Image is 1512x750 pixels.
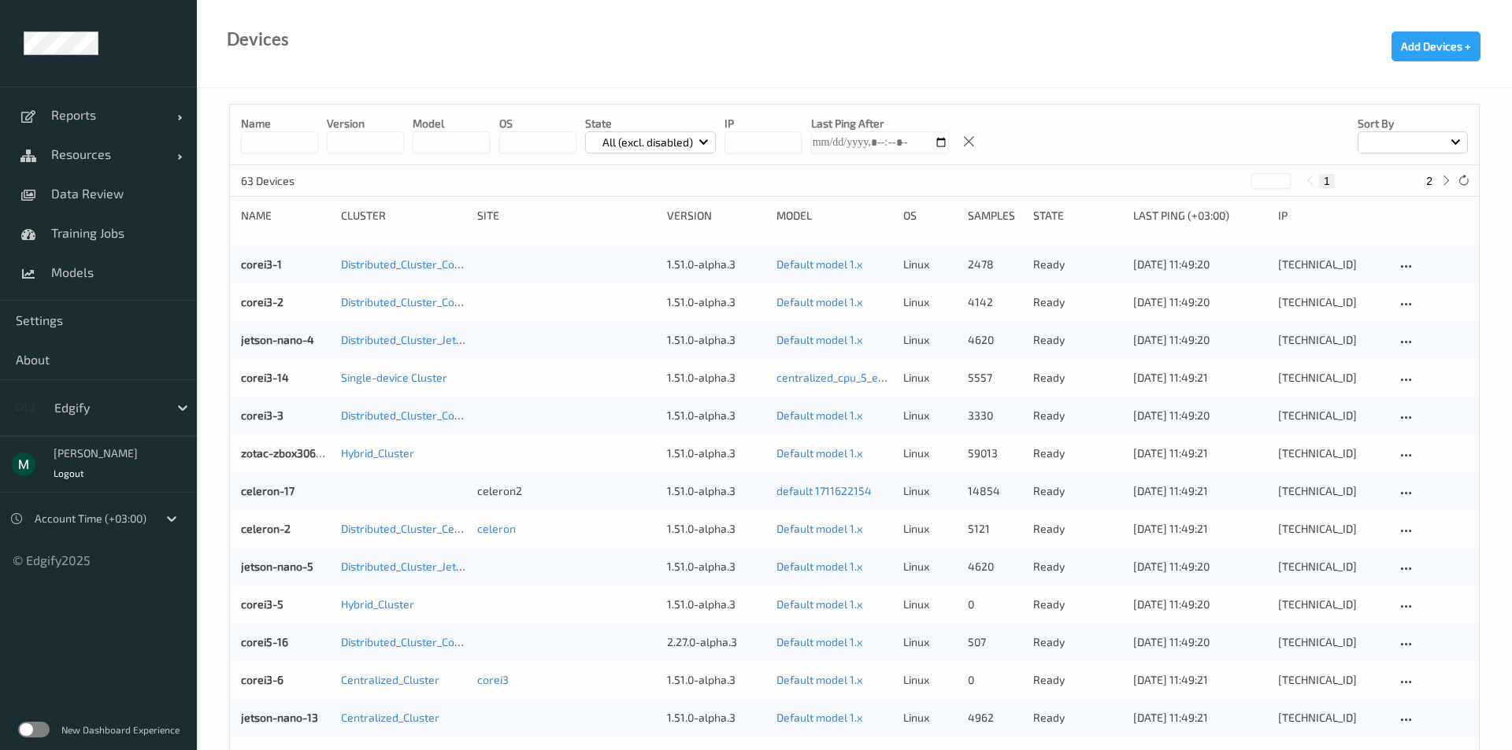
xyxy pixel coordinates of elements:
div: [TECHNICAL_ID] [1278,521,1385,537]
p: linux [903,559,957,575]
p: ready [1033,634,1122,650]
div: 1.51.0-alpha.3 [667,294,765,310]
div: 5121 [968,521,1021,537]
a: corei3 [477,673,509,686]
a: Centralized_Cluster [341,711,439,724]
a: Default model 1.x [776,446,862,460]
div: 1.51.0-alpha.3 [667,332,765,348]
p: Last Ping After [811,116,949,131]
p: version [327,116,404,131]
a: Default model 1.x [776,408,862,422]
p: OS [499,116,576,131]
div: Site [477,208,656,224]
p: ready [1033,294,1122,310]
div: 4142 [968,294,1021,310]
p: ready [1033,332,1122,348]
a: centralized_cpu_5_epochs [DATE] 06:59 [DATE] 03:59 Auto Save [776,371,1093,384]
div: [DATE] 11:49:20 [1133,634,1267,650]
div: 1.51.0-alpha.3 [667,257,765,272]
a: corei5-16 [241,635,288,648]
p: ready [1033,672,1122,688]
p: linux [903,332,957,348]
div: 5557 [968,370,1021,386]
a: default 1711622154 [776,484,872,497]
div: [TECHNICAL_ID] [1278,294,1385,310]
a: celeron [477,522,516,535]
div: State [1033,208,1122,224]
div: Name [241,208,330,224]
div: 1.51.0-alpha.3 [667,483,765,499]
div: celeron2 [477,483,656,499]
p: IP [724,116,802,131]
div: ip [1278,208,1385,224]
div: Samples [968,208,1021,224]
a: Distributed_Cluster_Corei3 [341,295,474,308]
a: Centralized_Cluster [341,673,439,686]
a: corei3-6 [241,673,283,686]
p: linux [903,521,957,537]
p: Sort by [1358,116,1468,131]
p: ready [1033,483,1122,499]
div: [DATE] 11:49:20 [1133,559,1267,575]
div: 14854 [968,483,1021,499]
a: corei3-5 [241,597,283,611]
div: 4620 [968,332,1021,348]
div: [TECHNICAL_ID] [1278,710,1385,726]
p: ready [1033,521,1122,537]
div: [TECHNICAL_ID] [1278,634,1385,650]
div: [DATE] 11:49:21 [1133,370,1267,386]
button: Add Devices + [1392,31,1480,61]
div: [DATE] 11:49:20 [1133,257,1267,272]
div: 2.27.0-alpha.3 [667,634,765,650]
div: Model [776,208,892,224]
p: ready [1033,559,1122,575]
a: corei3-2 [241,295,283,308]
p: linux [903,672,957,688]
div: 1.51.0-alpha.3 [667,672,765,688]
div: 0 [968,597,1021,612]
div: 4962 [968,710,1021,726]
p: ready [1033,597,1122,612]
p: 63 Devices [241,173,359,189]
a: celeron-17 [241,484,295,497]
div: [DATE] 11:49:21 [1133,445,1267,461]
div: version [667,208,765,224]
a: Distributed_Cluster_JetsonNano [341,333,501,346]
div: Cluster [341,208,466,224]
a: Single-device Cluster [341,371,447,384]
button: 2 [1421,174,1437,188]
a: Hybrid_Cluster [341,597,414,611]
p: ready [1033,710,1122,726]
a: jetson-nano-5 [241,560,313,573]
div: 0 [968,672,1021,688]
div: [TECHNICAL_ID] [1278,370,1385,386]
div: [DATE] 11:49:21 [1133,521,1267,537]
div: [DATE] 11:49:20 [1133,597,1267,612]
a: Default model 1.x [776,673,862,686]
div: [DATE] 11:49:20 [1133,294,1267,310]
a: Default model 1.x [776,560,862,573]
p: linux [903,710,957,726]
p: ready [1033,408,1122,423]
p: linux [903,597,957,612]
a: Default model 1.x [776,295,862,308]
p: linux [903,445,957,461]
p: linux [903,483,957,499]
a: Default model 1.x [776,522,862,535]
div: [TECHNICAL_ID] [1278,445,1385,461]
p: ready [1033,370,1122,386]
a: Distributed_Cluster_Corei5 [341,635,474,648]
div: [TECHNICAL_ID] [1278,597,1385,612]
a: zotac-zbox3060-1 [241,446,332,460]
p: linux [903,634,957,650]
div: Last Ping (+03:00) [1133,208,1267,224]
a: celeron-2 [241,522,291,535]
div: 1.51.0-alpha.3 [667,710,765,726]
div: [DATE] 11:49:20 [1133,408,1267,423]
div: 507 [968,634,1021,650]
div: 3330 [968,408,1021,423]
div: 2478 [968,257,1021,272]
p: Name [241,116,318,131]
a: corei3-1 [241,257,282,271]
p: ready [1033,257,1122,272]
